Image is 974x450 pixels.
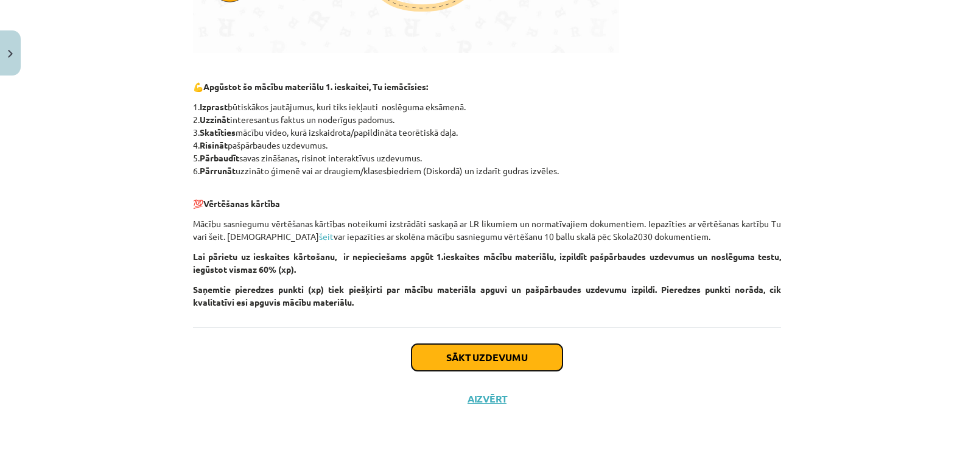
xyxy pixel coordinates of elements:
button: Sākt uzdevumu [412,344,562,371]
img: icon-close-lesson-0947bae3869378f0d4975bcd49f059093ad1ed9edebbc8119c70593378902aed.svg [8,50,13,58]
strong: Vērtēšanas kārtība [203,198,280,209]
strong: Uzzināt [200,114,230,125]
p: 1. būtiskākos jautājumus, kuri tiks iekļauti noslēguma eksāmenā. 2. interesantus faktus un noderī... [193,100,781,177]
strong: Pārrunāt [200,165,236,176]
strong: Apgūstot šo mācību materiālu 1. ieskaitei, Tu iemācīsies: [203,81,428,92]
strong: Skatīties [200,127,236,138]
strong: Risināt [200,139,228,150]
strong: Pārbaudīt [200,152,239,163]
a: šeit [319,231,334,242]
p: 💯 [193,185,781,210]
button: Aizvērt [464,393,510,405]
p: 💪 [193,80,781,93]
strong: Saņemtie pieredzes punkti (xp) tiek piešķirti par mācību materiāla apguvi un pašpārbaudes uzdevum... [193,284,781,308]
strong: Izprast [200,101,228,112]
strong: Lai pārietu uz ieskaites kārtošanu, ir nepieciešams apgūt 1.ieskaites mācību materiālu, izpildīt ... [193,251,781,275]
p: Mācību sasniegumu vērtēšanas kārtības noteikumi izstrādāti saskaņā ar LR likumiem un normatīvajie... [193,217,781,243]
